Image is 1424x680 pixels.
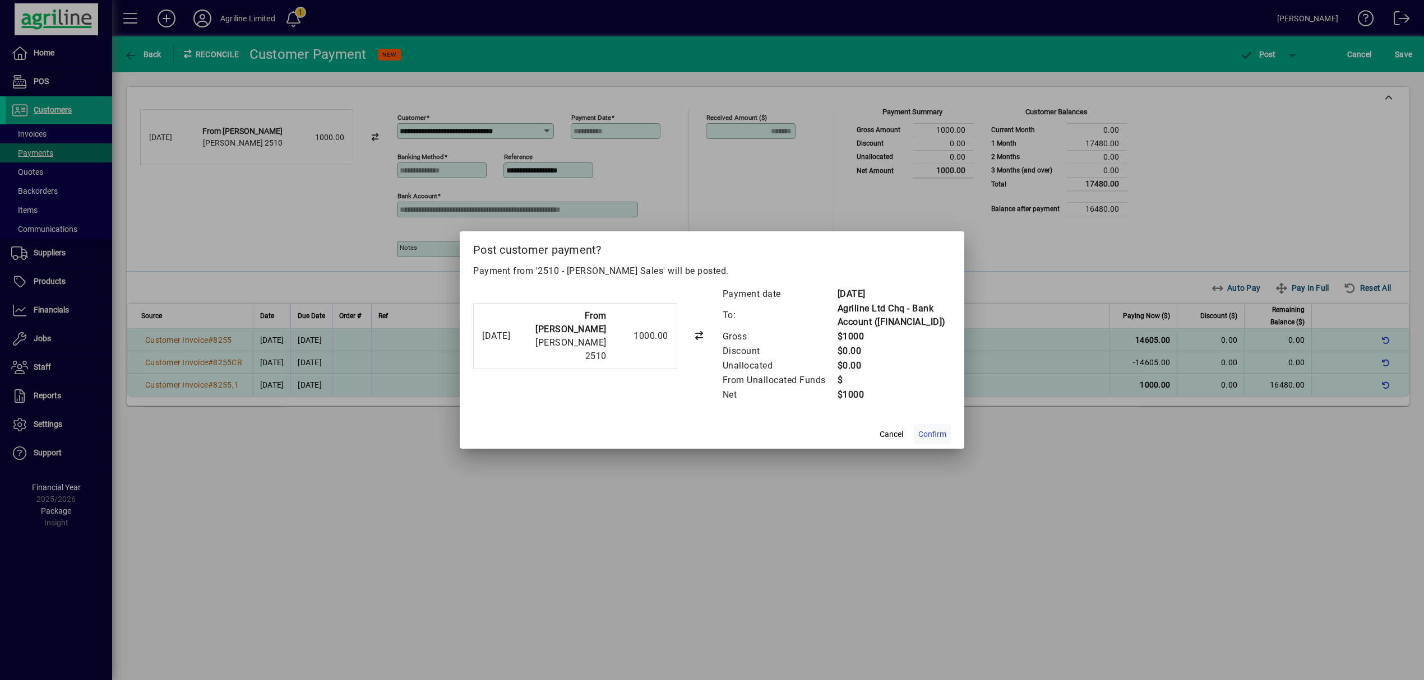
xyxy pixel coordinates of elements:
td: Payment date [722,287,837,301]
td: Agriline Ltd Chq - Bank Account ([FINANCIAL_ID]) [837,301,951,329]
p: Payment from '2510 - [PERSON_NAME] Sales' will be posted. [473,264,951,278]
td: $0.00 [837,358,951,373]
td: Gross [722,329,837,344]
td: From Unallocated Funds [722,373,837,388]
div: [DATE] [482,329,519,343]
td: [DATE] [837,287,951,301]
td: Discount [722,344,837,358]
td: To: [722,301,837,329]
span: [PERSON_NAME] 2510 [535,337,607,361]
button: Confirm [914,424,951,444]
span: Confirm [918,429,946,440]
div: 1000.00 [612,329,668,343]
td: Unallocated [722,358,837,373]
td: Net [722,388,837,402]
td: $1000 [837,388,951,402]
span: Cancel [880,429,903,440]
td: $0.00 [837,344,951,358]
td: $ [837,373,951,388]
h2: Post customer payment? [460,231,964,264]
td: $1000 [837,329,951,344]
button: Cancel [873,424,909,444]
